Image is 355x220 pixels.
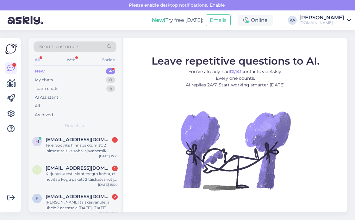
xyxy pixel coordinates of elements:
[299,20,344,25] div: [DOMAIN_NAME]
[112,194,118,200] div: 2
[35,94,58,101] div: AI Assistant
[106,85,115,92] div: 6
[152,16,203,24] div: Try free [DATE]:
[46,194,111,199] span: kreeteroom@gmail.com
[35,112,53,118] div: Archived
[46,199,118,211] div: [PERSON_NAME] tâiskasvanule ja úhele 2.aastasele [DATE]-[DATE] ajavahemikus Egiptusesse hinnapakk...
[152,55,320,67] span: Leave repetitive questions to AI.
[299,15,351,25] a: [PERSON_NAME][DOMAIN_NAME]
[106,77,115,83] div: 0
[206,14,231,26] button: Emails
[99,154,118,159] div: [DATE] 15:21
[288,16,297,25] div: KA
[46,165,111,171] span: hsepandi@gmail.com
[99,211,118,216] div: [DATE] 15:16
[46,137,111,142] span: merlin.ala.28@gmail.com
[178,93,292,207] img: No Chat active
[101,56,116,64] div: Socials
[39,43,79,50] span: Search customers
[238,15,273,26] div: Online
[35,139,39,144] span: m
[112,137,118,143] div: 1
[36,196,39,201] span: k
[35,77,53,83] div: My chats
[5,43,17,55] img: Askly Logo
[112,166,118,171] div: 1
[208,2,227,8] span: Enable
[35,68,45,74] div: New
[98,182,118,187] div: [DATE] 15:20
[35,167,39,172] span: h
[299,15,344,20] div: [PERSON_NAME]
[35,103,40,109] div: All
[46,142,118,154] div: Tere, Sooviks hinnapakkumist: 2 inimest reisiks sobiv ajavahemik [DATE]-[DATE] kestvus - 7päeva p...
[152,68,320,88] p: You’ve already had contacts via Askly. Every one counts. AI replies 24/7. Start working smarter [...
[65,123,85,129] span: New chats
[230,69,241,74] b: 12,141
[152,17,165,23] b: New!
[34,56,41,64] div: All
[46,171,118,182] div: Kirjutan uuesti Montenegro kohta, et huvitab kogu pakett 2 täiskasvanut ja 1 laps, kes on 8 aastane
[65,56,77,64] div: Web
[106,68,115,74] div: 4
[35,85,58,92] div: Team chats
